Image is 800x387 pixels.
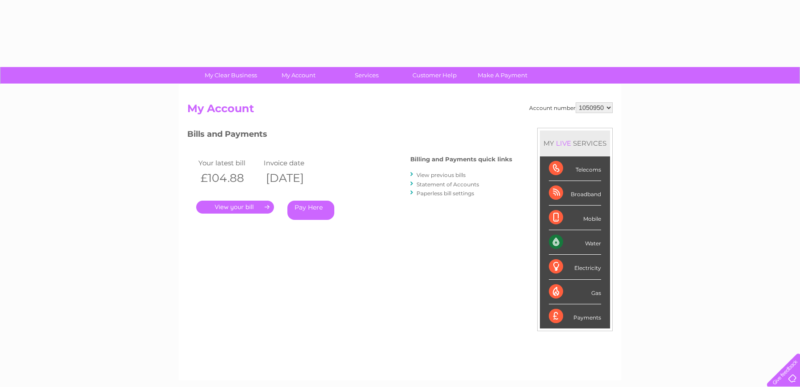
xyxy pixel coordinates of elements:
div: Broadband [549,181,601,206]
div: Telecoms [549,156,601,181]
a: View previous bills [417,172,466,178]
td: Your latest bill [196,157,261,169]
a: Pay Here [287,201,334,220]
h4: Billing and Payments quick links [410,156,512,163]
div: Gas [549,280,601,304]
div: Water [549,230,601,255]
a: . [196,201,274,214]
div: Electricity [549,255,601,279]
a: Services [330,67,404,84]
a: Statement of Accounts [417,181,479,188]
h3: Bills and Payments [187,128,512,143]
div: MY SERVICES [540,130,610,156]
div: Payments [549,304,601,328]
th: £104.88 [196,169,261,187]
h2: My Account [187,102,613,119]
a: Make A Payment [466,67,539,84]
div: Mobile [549,206,601,230]
a: Paperless bill settings [417,190,474,197]
th: [DATE] [261,169,327,187]
a: Customer Help [398,67,472,84]
div: LIVE [554,139,573,147]
a: My Account [262,67,336,84]
a: My Clear Business [194,67,268,84]
div: Account number [529,102,613,113]
td: Invoice date [261,157,327,169]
